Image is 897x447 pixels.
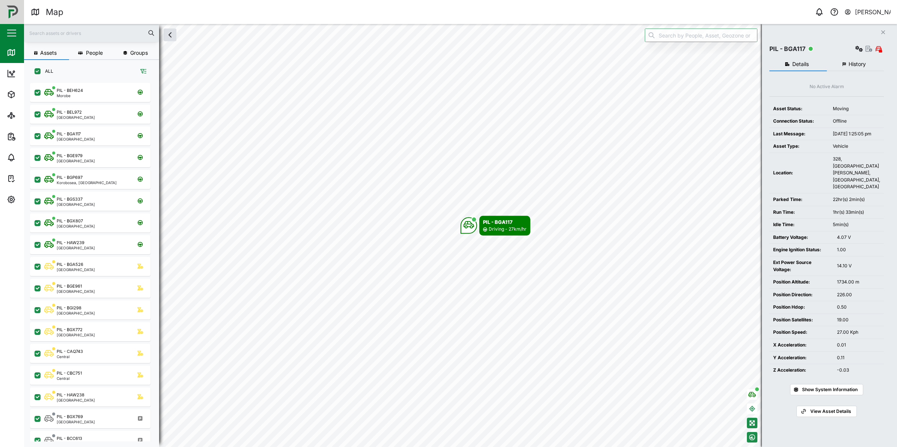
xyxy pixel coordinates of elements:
div: 226.00 [837,291,880,298]
div: Settings [20,195,46,204]
div: PIL - BGA526 [57,261,83,268]
div: Asset Status: [773,105,825,112]
div: Map [46,6,63,19]
div: Position Altitude: [773,279,829,286]
div: [GEOGRAPHIC_DATA] [57,224,95,228]
div: 1734.00 m [837,279,880,286]
div: X Acceleration: [773,342,829,349]
div: -0.03 [837,367,880,374]
div: 5min(s) [833,221,880,228]
div: 1.00 [837,246,880,253]
div: 22hr(s) 2min(s) [833,196,880,203]
div: PIL - BGA117 [483,218,527,226]
div: No Active Alarm [810,83,844,90]
div: PIL - BGI298 [57,305,81,311]
div: Map [20,48,36,57]
span: People [86,50,103,55]
div: Central [57,355,83,358]
div: Position Direction: [773,291,829,298]
div: Map marker [461,216,530,235]
div: Engine Ignition Status: [773,246,829,253]
div: PIL - BGX807 [57,218,83,224]
div: [DATE] 1:25:05 pm [833,130,880,138]
div: [PERSON_NAME] [855,7,891,17]
div: PIL - CBC751 [57,370,82,376]
div: Vehicle [833,143,880,150]
a: View Asset Details [796,406,856,417]
span: Details [792,61,809,67]
span: Show System Information [802,384,858,395]
div: 4.07 V [837,234,880,241]
div: 328, [GEOGRAPHIC_DATA][PERSON_NAME], [GEOGRAPHIC_DATA], [GEOGRAPHIC_DATA] [833,156,880,190]
div: Driving - 27km/hr [489,226,527,233]
div: [GEOGRAPHIC_DATA] [57,202,95,206]
button: Show System Information [790,384,863,395]
div: PIL - BGX769 [57,414,83,420]
div: Y Acceleration: [773,354,829,361]
div: PIL - HAW238 [57,392,84,398]
div: PIL - BEL972 [57,109,82,115]
div: [GEOGRAPHIC_DATA] [57,246,95,250]
div: PIL - BCC613 [57,435,82,442]
div: 0.11 [837,354,880,361]
div: PIL - BGE961 [57,283,82,289]
div: PIL - BEH624 [57,87,83,94]
img: Main Logo [4,4,20,20]
div: [GEOGRAPHIC_DATA] [57,311,95,315]
div: Moving [833,105,880,112]
div: PIL - HAW239 [57,240,84,246]
input: Search assets or drivers [29,27,155,39]
div: Last Message: [773,130,825,138]
div: [GEOGRAPHIC_DATA] [57,398,95,402]
span: Groups [130,50,148,55]
div: Position Hdop: [773,304,829,311]
div: Z Acceleration: [773,367,829,374]
div: [GEOGRAPHIC_DATA] [57,333,95,337]
div: Morobe [57,94,83,97]
div: [GEOGRAPHIC_DATA] [57,159,95,163]
div: Tasks [20,174,40,183]
div: Battery Voltage: [773,234,829,241]
div: Assets [20,90,43,99]
div: [GEOGRAPHIC_DATA] [57,268,95,271]
div: 19.00 [837,316,880,324]
div: PIL - BGA117 [769,44,805,54]
div: Alarms [20,153,43,162]
input: Search by People, Asset, Geozone or Place [645,28,757,42]
div: Ext Power Source Voltage: [773,259,829,273]
div: Position Speed: [773,329,829,336]
div: Location: [773,169,825,177]
div: [GEOGRAPHIC_DATA] [57,289,95,293]
div: Run Time: [773,209,825,216]
div: Offline [833,118,880,125]
div: PIL - BGS337 [57,196,83,202]
div: Parked Time: [773,196,825,203]
div: PIL - BGP697 [57,174,83,181]
div: PIL - CAQ743 [57,348,83,355]
button: [PERSON_NAME] [844,7,891,17]
div: Reports [20,132,45,141]
div: [GEOGRAPHIC_DATA] [57,137,95,141]
div: Connection Status: [773,118,825,125]
div: 14.10 V [837,262,880,270]
div: Korobosea, [GEOGRAPHIC_DATA] [57,181,117,184]
div: grid [30,80,159,441]
div: PIL - BGA117 [57,131,81,137]
div: [GEOGRAPHIC_DATA] [57,115,95,119]
div: PIL - BGX772 [57,327,83,333]
div: 0.50 [837,304,880,311]
div: 1hr(s) 33min(s) [833,209,880,216]
div: Idle Time: [773,221,825,228]
div: Asset Type: [773,143,825,150]
div: 27.00 Kph [837,329,880,336]
div: 0.01 [837,342,880,349]
div: Sites [20,111,38,120]
div: [GEOGRAPHIC_DATA] [57,420,95,424]
span: View Asset Details [810,406,851,417]
label: ALL [41,68,53,74]
div: PIL - BGE979 [57,153,83,159]
div: Dashboard [20,69,53,78]
span: History [849,61,866,67]
span: Assets [40,50,57,55]
div: Central [57,376,82,380]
